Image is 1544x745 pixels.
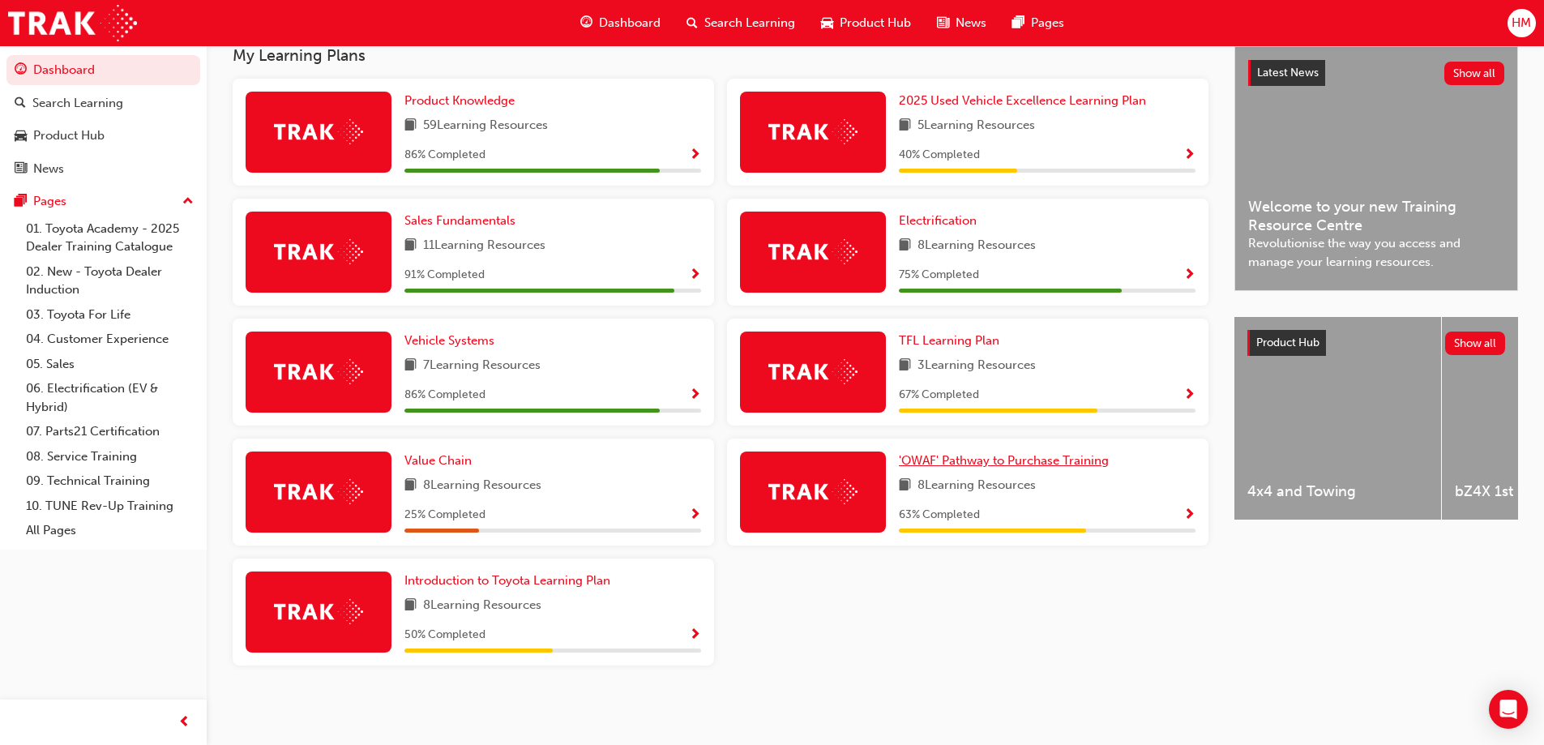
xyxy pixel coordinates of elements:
span: Revolutionise the way you access and manage your learning resources. [1248,234,1504,271]
span: Show Progress [1183,148,1195,163]
span: Value Chain [404,453,472,468]
a: Product HubShow all [1247,330,1505,356]
span: 5 Learning Resources [917,116,1035,136]
a: TFL Learning Plan [899,332,1006,350]
span: Sales Fundamentals [404,213,515,228]
span: search-icon [15,96,26,111]
button: Show all [1445,332,1506,355]
button: Show Progress [1183,145,1195,165]
span: Show Progress [689,268,701,283]
a: News [6,154,200,184]
button: Show Progress [689,385,701,405]
a: Latest NewsShow allWelcome to your new Training Resource CentreRevolutionise the way you access a... [1234,46,1518,291]
button: Show Progress [689,265,701,285]
a: search-iconSearch Learning [674,6,808,40]
img: Trak [768,239,858,264]
img: Trak [768,359,858,384]
span: TFL Learning Plan [899,333,999,348]
span: News [956,14,986,32]
span: 2025 Used Vehicle Excellence Learning Plan [899,93,1146,108]
img: Trak [768,119,858,144]
span: search-icon [686,13,698,33]
button: Show Progress [1183,385,1195,405]
span: Introduction to Toyota Learning Plan [404,573,610,588]
span: Show Progress [689,388,701,403]
span: 67 % Completed [899,386,979,405]
button: Show Progress [689,145,701,165]
span: 7 Learning Resources [423,356,541,376]
span: book-icon [404,476,417,496]
a: Sales Fundamentals [404,212,522,230]
button: Pages [6,186,200,216]
a: 05. Sales [19,352,200,377]
div: Open Intercom Messenger [1489,690,1528,729]
span: Show Progress [1183,268,1195,283]
div: News [33,160,64,178]
span: 91 % Completed [404,266,485,285]
a: 4x4 and Towing [1234,317,1441,520]
a: 10. TUNE Rev-Up Training [19,494,200,519]
a: All Pages [19,518,200,543]
img: Trak [8,5,137,41]
span: Dashboard [599,14,661,32]
a: Latest NewsShow all [1248,60,1504,86]
button: Show Progress [689,505,701,525]
a: Vehicle Systems [404,332,501,350]
span: book-icon [899,476,911,496]
span: book-icon [899,236,911,256]
span: 11 Learning Resources [423,236,545,256]
div: Product Hub [33,126,105,145]
a: car-iconProduct Hub [808,6,924,40]
span: 75 % Completed [899,266,979,285]
span: HM [1512,14,1531,32]
span: Show Progress [1183,508,1195,523]
a: 03. Toyota For Life [19,302,200,328]
span: book-icon [404,236,417,256]
a: Introduction to Toyota Learning Plan [404,572,617,590]
a: 2025 Used Vehicle Excellence Learning Plan [899,92,1153,110]
span: news-icon [937,13,949,33]
span: 25 % Completed [404,506,485,524]
span: 59 Learning Resources [423,116,548,136]
img: Trak [768,479,858,504]
span: guage-icon [580,13,592,33]
span: book-icon [404,596,417,616]
img: Trak [274,479,363,504]
a: 04. Customer Experience [19,327,200,352]
a: Electrification [899,212,983,230]
span: 8 Learning Resources [423,476,541,496]
span: 40 % Completed [899,146,980,165]
span: Show Progress [689,508,701,523]
span: Product Hub [840,14,911,32]
span: pages-icon [1012,13,1024,33]
span: guage-icon [15,63,27,78]
div: Search Learning [32,94,123,113]
span: Product Knowledge [404,93,515,108]
a: 02. New - Toyota Dealer Induction [19,259,200,302]
a: 'OWAF' Pathway to Purchase Training [899,452,1115,470]
a: Dashboard [6,55,200,85]
span: Show Progress [689,628,701,643]
span: 3 Learning Resources [917,356,1036,376]
span: Search Learning [704,14,795,32]
div: Pages [33,192,66,211]
a: 09. Technical Training [19,469,200,494]
span: book-icon [404,356,417,376]
span: Latest News [1257,66,1319,79]
button: DashboardSearch LearningProduct HubNews [6,52,200,186]
a: Value Chain [404,452,478,470]
span: 86 % Completed [404,146,485,165]
button: Show Progress [1183,265,1195,285]
span: book-icon [899,356,911,376]
span: 63 % Completed [899,506,980,524]
span: Vehicle Systems [404,333,494,348]
span: car-icon [15,129,27,143]
a: Product Hub [6,121,200,151]
span: car-icon [821,13,833,33]
span: 86 % Completed [404,386,485,405]
span: 4x4 and Towing [1247,482,1428,501]
img: Trak [274,359,363,384]
span: 8 Learning Resources [917,476,1036,496]
span: 8 Learning Resources [423,596,541,616]
img: Trak [274,599,363,624]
